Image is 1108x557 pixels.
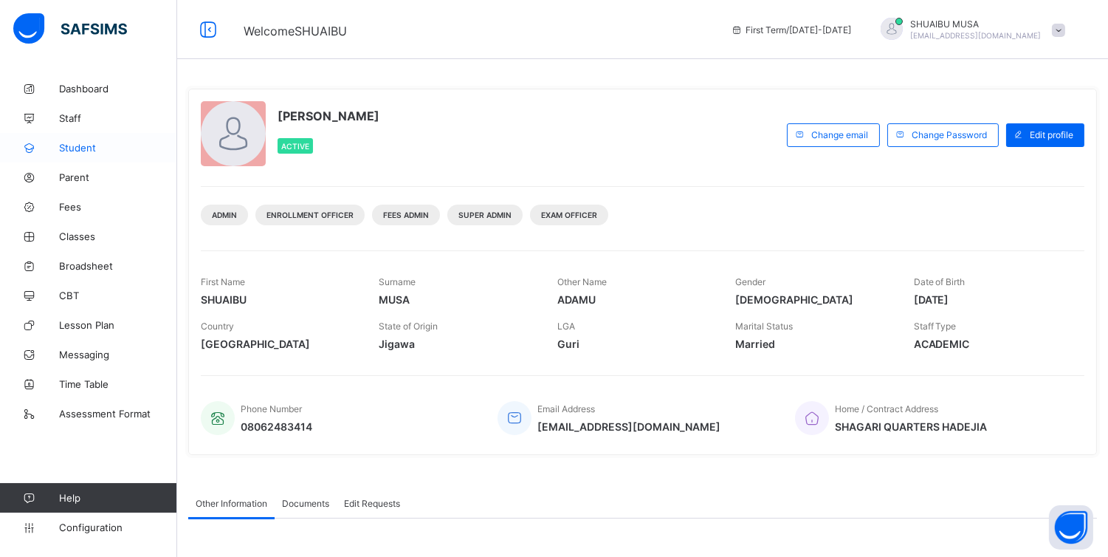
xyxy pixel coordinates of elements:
span: Edit profile [1030,129,1073,140]
div: SHUAIBUMUSA [866,18,1073,42]
span: Documents [282,498,329,509]
span: LGA [557,321,575,332]
span: Other Information [196,498,267,509]
span: [PERSON_NAME] [278,109,379,123]
span: Married [735,338,891,350]
span: Phone Number [241,403,302,414]
span: Parent [59,171,177,183]
span: Other Name [557,276,607,287]
span: Active [281,142,309,151]
span: Change Password [912,129,987,140]
button: Open asap [1049,505,1093,550]
span: Dashboard [59,83,177,95]
span: ADAMU [557,293,713,306]
span: Super Admin [458,211,512,219]
span: First Name [201,276,245,287]
span: Jigawa [379,338,534,350]
span: Staff [59,112,177,124]
span: Classes [59,230,177,242]
span: session/term information [731,24,851,35]
span: ACADEMIC [914,338,1070,350]
span: CBT [59,290,177,301]
span: [GEOGRAPHIC_DATA] [201,338,357,350]
span: Country [201,321,234,332]
span: [EMAIL_ADDRESS][DOMAIN_NAME] [537,420,720,433]
span: Configuration [59,522,176,533]
span: Date of Birth [914,276,966,287]
span: Time Table [59,378,177,390]
span: Assessment Format [59,408,177,420]
span: Lesson Plan [59,319,177,331]
span: SHUAIBU MUSA [910,18,1041,30]
span: SHAGARI QUARTERS HADEJIA [835,420,987,433]
span: Edit Requests [344,498,400,509]
span: [EMAIL_ADDRESS][DOMAIN_NAME] [910,31,1041,40]
span: Guri [557,338,713,350]
span: Home / Contract Address [835,403,938,414]
span: [DATE] [914,293,1070,306]
span: Messaging [59,349,177,360]
span: Broadsheet [59,260,177,272]
span: Marital Status [735,321,793,332]
span: [DEMOGRAPHIC_DATA] [735,293,891,306]
span: State of Origin [379,321,438,332]
span: 08062483414 [241,420,312,433]
span: Fees Admin [383,211,429,219]
span: Welcome SHUAIBU [244,24,347,38]
span: Fees [59,201,177,213]
span: Email Address [537,403,595,414]
span: Staff Type [914,321,957,332]
span: SHUAIBU [201,293,357,306]
span: Gender [735,276,765,287]
span: Exam Officer [541,211,597,219]
span: Student [59,142,177,154]
img: safsims [13,13,127,44]
span: Help [59,492,176,504]
span: Enrollment Officer [266,211,354,219]
span: Admin [212,211,237,219]
span: Change email [811,129,868,140]
span: MUSA [379,293,534,306]
span: Surname [379,276,416,287]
